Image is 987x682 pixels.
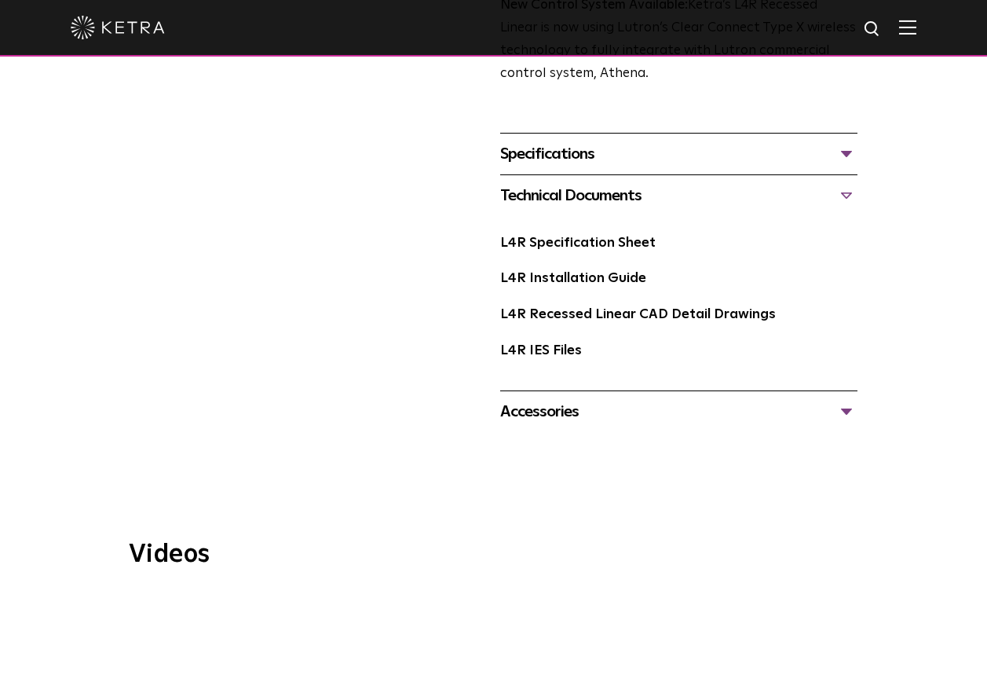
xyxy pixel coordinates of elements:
a: L4R Specification Sheet [500,236,656,250]
img: search icon [863,20,883,39]
div: Accessories [500,399,857,424]
a: L4R Recessed Linear CAD Detail Drawings [500,308,776,321]
a: L4R Installation Guide [500,272,646,285]
img: Hamburger%20Nav.svg [899,20,916,35]
img: ketra-logo-2019-white [71,16,165,39]
a: L4R IES Files [500,344,582,357]
h3: Videos [129,542,859,567]
div: Specifications [500,141,857,167]
div: Technical Documents [500,183,857,208]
